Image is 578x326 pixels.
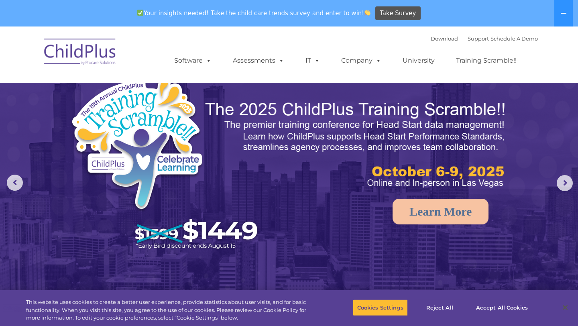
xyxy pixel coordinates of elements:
[137,10,143,16] img: ✅
[112,53,136,59] span: Last name
[26,298,318,322] div: This website uses cookies to create a better user experience, provide statistics about user visit...
[134,5,374,21] span: Your insights needed! Take the child care trends survey and enter to win!
[415,299,465,316] button: Reject All
[431,35,538,42] font: |
[490,35,538,42] a: Schedule A Demo
[395,53,443,69] a: University
[472,299,532,316] button: Accept All Cookies
[380,6,416,20] span: Take Survey
[333,53,389,69] a: Company
[431,35,458,42] a: Download
[364,10,370,16] img: 👏
[448,53,525,69] a: Training Scramble!!
[40,33,120,73] img: ChildPlus by Procare Solutions
[353,299,408,316] button: Cookies Settings
[375,6,421,20] a: Take Survey
[166,53,220,69] a: Software
[468,35,489,42] a: Support
[297,53,328,69] a: IT
[225,53,292,69] a: Assessments
[112,86,146,92] span: Phone number
[556,299,574,316] button: Close
[393,199,488,224] a: Learn More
